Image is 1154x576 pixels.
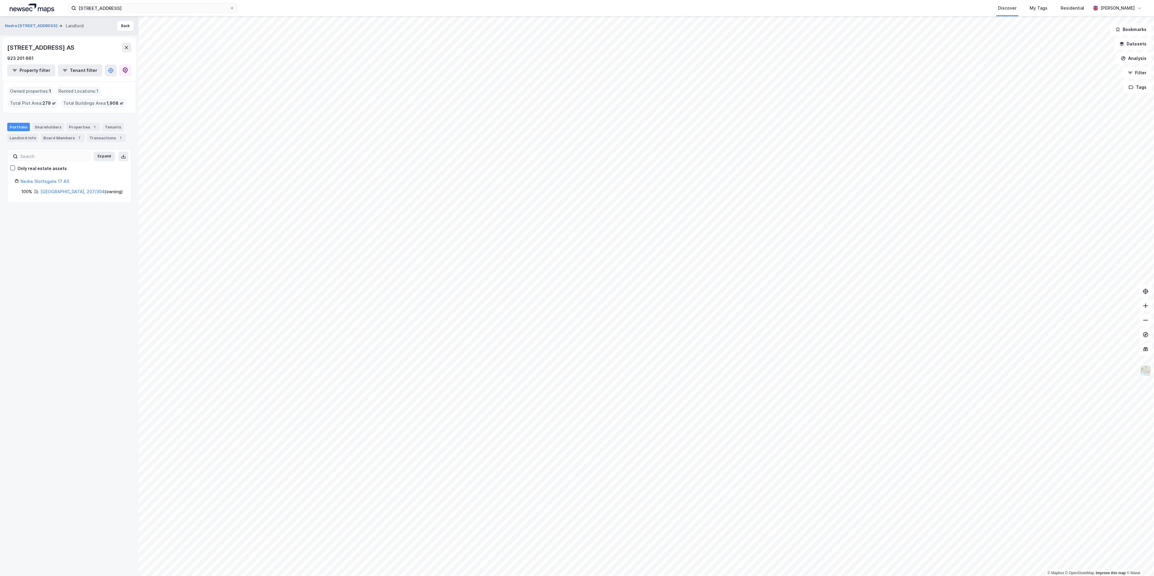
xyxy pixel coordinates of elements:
[40,188,123,195] div: ( owning )
[117,21,134,31] button: Back
[32,123,64,131] div: Shareholders
[1030,5,1047,12] div: My Tags
[1114,38,1152,50] button: Datasets
[7,43,76,52] div: [STREET_ADDRESS] AS
[1116,52,1152,64] button: Analysis
[7,64,55,76] button: Property filter
[20,179,69,184] a: Nedre Slottsgate 17 AS
[1061,5,1084,12] div: Residential
[41,134,85,142] div: Board Members
[7,123,30,131] div: Portfolio
[5,23,59,29] button: Nedre [STREET_ADDRESS]
[1100,5,1135,12] div: [PERSON_NAME]
[76,135,82,141] div: 7
[21,188,32,195] div: 100%
[107,100,124,107] span: 1,908 ㎡
[1124,547,1154,576] iframe: Chat Widget
[10,4,54,13] img: logo.a4113a55bc3d86da70a041830d287a7e.svg
[56,86,101,96] div: Rented Locations :
[76,4,230,13] input: Search by address, cadastre, landlords, tenants or people
[92,124,98,130] div: 1
[96,88,98,95] span: 1
[102,123,124,131] div: Tenants
[1110,23,1152,36] button: Bookmarks
[7,134,39,142] div: Landlord Info
[17,165,67,172] div: Only real estate assets
[1047,571,1064,575] a: Mapbox
[1065,571,1094,575] a: OpenStreetMap
[7,55,34,62] div: 923 201 661
[8,98,58,108] div: Total Plot Area :
[18,152,90,161] input: Search
[66,22,84,29] div: Landlord
[61,98,126,108] div: Total Buildings Area :
[94,152,115,161] button: Expand
[1096,571,1126,575] a: Improve this map
[117,135,123,141] div: 1
[8,86,54,96] div: Owned properties :
[1140,365,1151,376] img: Z
[42,100,56,107] span: 279 ㎡
[1124,81,1152,93] button: Tags
[49,88,51,95] span: 1
[1123,67,1152,79] button: Filter
[87,134,126,142] div: Transactions
[67,123,100,131] div: Properties
[40,189,105,194] a: [GEOGRAPHIC_DATA], 207/304
[58,64,102,76] button: Tenant filter
[998,5,1016,12] div: Discover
